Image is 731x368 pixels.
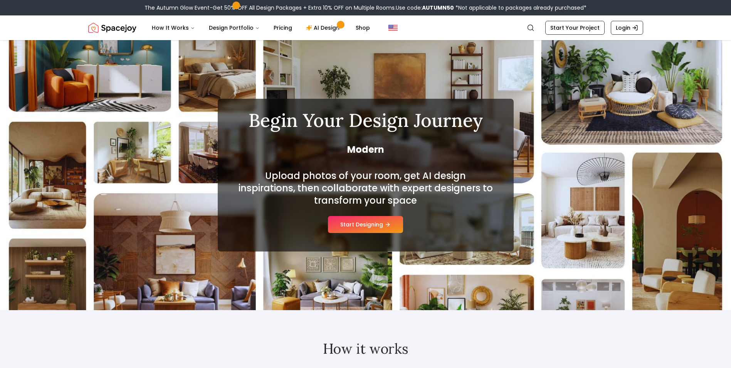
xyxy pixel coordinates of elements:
button: Start Designing [328,216,403,233]
h1: Begin Your Design Journey [236,111,495,130]
nav: Global [88,15,643,40]
h2: How it works [131,341,600,356]
h2: Upload photos of your room, get AI design inspirations, then collaborate with expert designers to... [236,170,495,207]
a: Login [611,21,643,35]
a: Pricing [267,20,298,35]
a: Shop [350,20,376,35]
span: Use code: [396,4,454,12]
button: How It Works [146,20,201,35]
a: AI Design [300,20,348,35]
img: Spacejoy Logo [88,20,136,35]
img: United States [388,23,398,32]
span: Modern [236,143,495,156]
button: Design Portfolio [203,20,266,35]
nav: Main [146,20,376,35]
div: The Autumn Glow Event-Get 50% OFF All Design Packages + Extra 10% OFF on Multiple Rooms. [145,4,586,12]
b: AUTUMN50 [422,4,454,12]
a: Start Your Project [545,21,605,35]
a: Spacejoy [88,20,136,35]
span: *Not applicable to packages already purchased* [454,4,586,12]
